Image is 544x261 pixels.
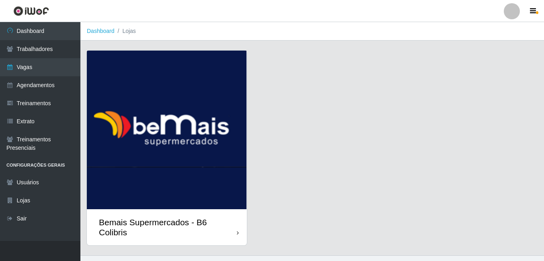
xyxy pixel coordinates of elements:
img: cardImg [87,51,247,209]
a: Bemais Supermercados - B6 Colibris [87,51,247,245]
a: Dashboard [87,28,115,34]
li: Lojas [115,27,136,35]
img: CoreUI Logo [13,6,49,16]
nav: breadcrumb [80,22,544,41]
div: Bemais Supermercados - B6 Colibris [99,217,237,237]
